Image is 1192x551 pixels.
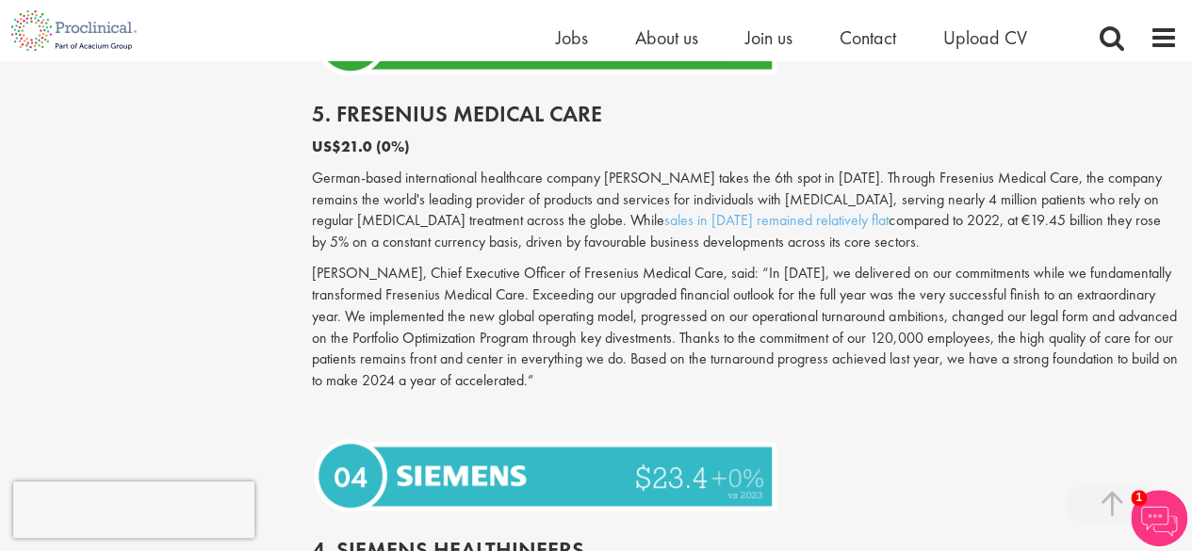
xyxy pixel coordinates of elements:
[312,168,1178,253] p: German-based international healthcare company [PERSON_NAME] takes the 6th spot in [DATE]. Through...
[312,137,410,156] b: US$21.0 (0%)
[556,25,588,50] a: Jobs
[1131,490,1187,546] img: Chatbot
[635,25,698,50] a: About us
[1131,490,1147,506] span: 1
[745,25,792,50] a: Join us
[13,481,254,538] iframe: reCAPTCHA
[664,210,889,230] a: sales in [DATE] remained relatively flat
[840,25,896,50] a: Contact
[312,102,1178,126] h2: 5. Fresenius Medical Care
[943,25,1027,50] a: Upload CV
[312,263,1178,392] p: [PERSON_NAME], Chief Executive Officer of Fresenius Medical Care, said: “In [DATE], we delivered ...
